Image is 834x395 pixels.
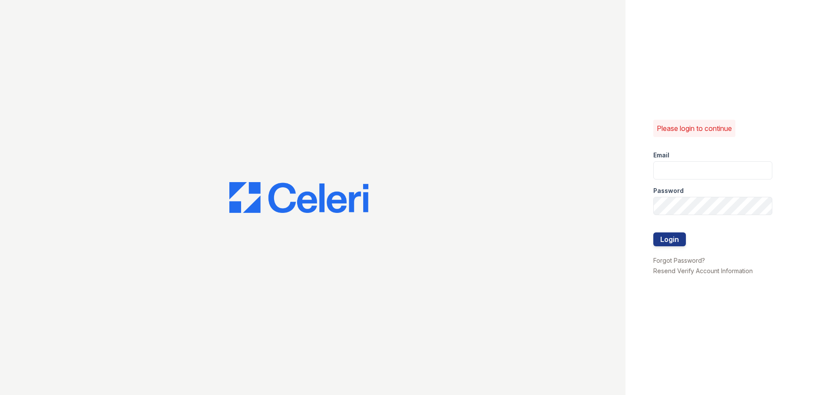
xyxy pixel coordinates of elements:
button: Login [653,232,686,246]
p: Please login to continue [657,123,732,134]
a: Forgot Password? [653,257,705,264]
img: CE_Logo_Blue-a8612792a0a2168367f1c8372b55b34899dd931a85d93a1a3d3e32e68fde9ad4.png [229,182,368,213]
label: Email [653,151,669,160]
label: Password [653,186,684,195]
a: Resend Verify Account Information [653,267,753,274]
